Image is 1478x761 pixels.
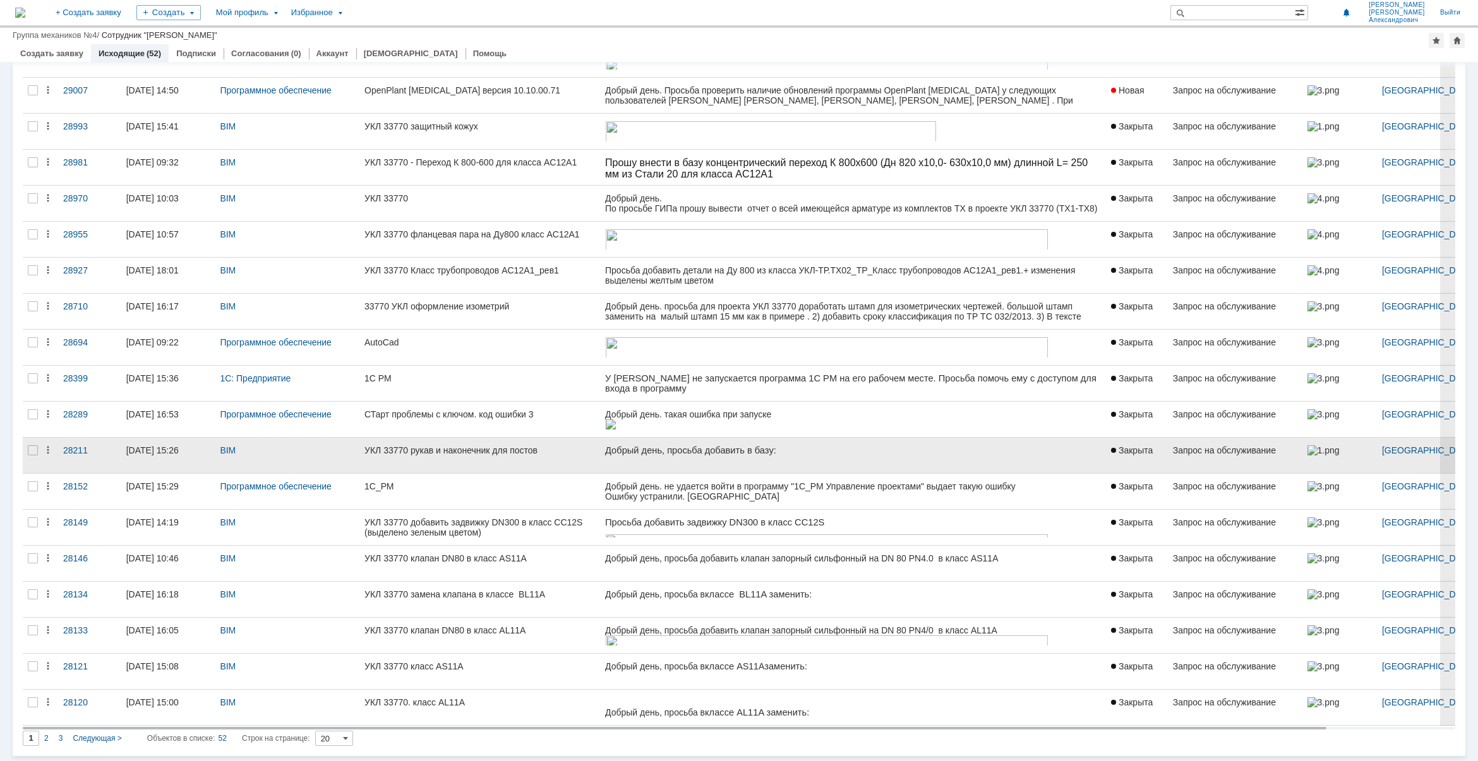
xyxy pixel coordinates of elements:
[126,697,179,707] div: [DATE] 15:00
[1106,546,1168,581] a: Закрыта
[1307,301,1339,311] img: 3.png
[126,157,179,167] div: [DATE] 09:32
[126,121,179,131] div: [DATE] 15:41
[364,625,595,635] div: УКЛ 33770 клапан DN80 в класс AL11A
[1307,445,1339,455] img: 1.png
[58,546,121,581] a: 28146
[1168,474,1302,509] a: Запрос на обслуживание
[1106,78,1168,113] a: Новая
[1302,78,1377,113] a: 3.png
[126,373,179,383] div: [DATE] 15:36
[1173,265,1297,275] div: Запрос на обслуживание
[1382,337,1474,347] a: [GEOGRAPHIC_DATA]
[1302,258,1377,293] a: 4.png
[43,517,53,527] div: Действия
[1106,186,1168,221] a: Закрыта
[1307,373,1339,383] img: 3.png
[1106,690,1168,725] a: Закрыта
[249,19,388,29] span: ипофигуру и [PERSON_NAME].д.
[1173,121,1297,131] div: Запрос на обслуживание
[1302,186,1377,221] a: 4.png
[220,85,332,95] a: Программное обеспечение
[220,517,236,527] a: BIM
[1106,366,1168,401] a: Закрыта
[1168,294,1302,329] a: Запрос на обслуживание
[1307,193,1339,203] img: 4.png
[58,510,121,545] a: 28149
[359,222,600,257] a: УКЛ 33770 фланцевая пара на Ду800 класс AC12A1
[1106,582,1168,617] a: Закрыта
[63,373,116,383] div: 28399
[220,661,236,671] a: BIM
[121,258,215,293] a: [DATE] 18:01
[1307,517,1339,527] img: 3.png
[1111,157,1153,167] span: Закрыта
[126,445,179,455] div: [DATE] 15:26
[1307,589,1339,599] img: 3.png
[1168,366,1302,401] a: Запрос на обслуживание
[220,589,236,599] a: BIM
[359,330,600,365] a: AutoCad
[1111,85,1145,95] span: Новая
[1369,9,1425,16] span: [PERSON_NAME]
[1106,150,1168,185] a: Закрыта
[1168,690,1302,725] a: Запрос на обслуживание
[121,546,215,581] a: [DATE] 10:46
[176,49,216,58] a: Подписки
[1173,553,1297,563] div: Запрос на обслуживание
[121,510,215,545] a: [DATE] 14:19
[126,661,179,671] div: [DATE] 15:08
[316,49,349,58] a: Аккаунт
[58,618,121,653] a: 28133
[220,697,236,707] a: BIM
[359,474,600,509] a: 1С_РМ
[1302,654,1377,689] a: 3.png
[1382,85,1474,95] a: [GEOGRAPHIC_DATA]
[126,193,179,203] div: [DATE] 10:03
[58,114,121,149] a: 28993
[364,337,595,347] div: AutoCad
[121,330,215,365] a: [DATE] 09:22
[1111,301,1153,311] span: Закрыта
[1369,1,1425,9] span: [PERSON_NAME]
[121,690,215,725] a: [DATE] 15:00
[1168,546,1302,581] a: Запрос на обслуживание
[63,625,116,635] div: 28133
[1302,618,1377,653] a: 3.png
[63,121,116,131] div: 28993
[99,49,145,58] a: Исходящие
[1106,402,1168,437] a: Закрыта
[43,157,53,167] div: Действия
[126,85,179,95] div: [DATE] 14:50
[1106,114,1168,149] a: Закрыта
[1106,474,1168,509] a: Закрыта
[1173,409,1297,419] div: Запрос на обслуживание
[1106,618,1168,653] a: Закрыта
[121,582,215,617] a: [DATE] 16:18
[364,697,595,707] div: УКЛ 33770. класс AL11A
[220,625,236,635] a: BIM
[220,265,236,275] a: BIM
[102,30,217,40] div: Сотрудник "[PERSON_NAME]"
[1307,337,1339,347] img: 3.png
[1168,222,1302,257] a: Запрос на обслуживание
[1382,517,1474,527] a: [GEOGRAPHIC_DATA]
[1307,265,1339,275] img: 4.png
[63,337,116,347] div: 28694
[1302,690,1377,725] a: 3.png
[58,438,121,473] a: 28211
[1111,697,1153,707] span: Закрыта
[25,49,496,59] li: Заменить на PN 4.0 для поворотных заглушках DN 32 и 50.
[1302,474,1377,509] a: 3.png
[126,337,179,347] div: [DATE] 09:22
[364,661,595,671] div: УКЛ 33770 класс AS11A
[126,481,179,491] div: [DATE] 15:29
[364,409,595,419] div: СТарт проблемы с ключом. код ошибки 3
[147,49,161,58] div: (52)
[1382,229,1474,239] a: [GEOGRAPHIC_DATA]
[220,121,236,131] a: BIM
[359,258,600,293] a: УКЛ 33770 Класс трубопроводов AC12A1_рев1
[25,19,496,29] li: Клапан запорный на клапан запорный сильфонный PN4.0 изменения выделены зелёным цветом.
[58,78,121,113] a: 29007
[1307,625,1339,635] img: 3.png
